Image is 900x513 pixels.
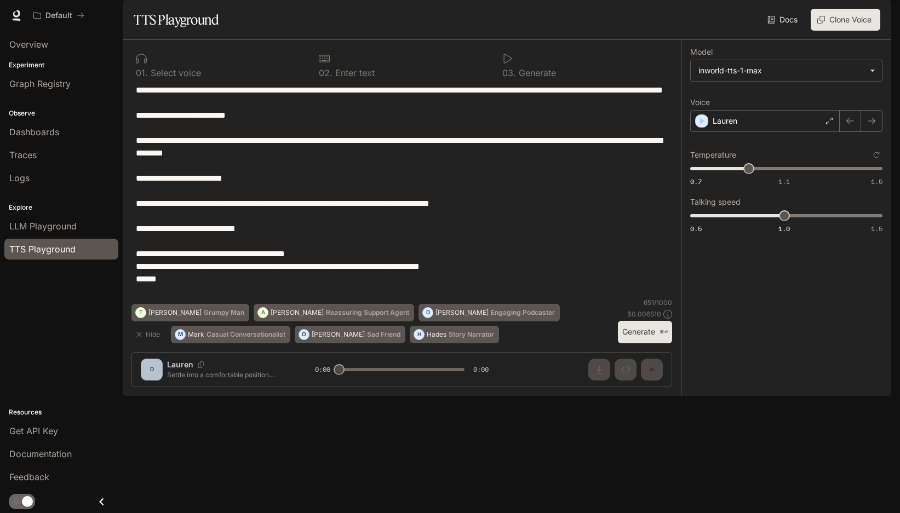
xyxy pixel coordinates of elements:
button: D[PERSON_NAME]Engaging Podcaster [419,304,560,321]
div: D [423,304,433,321]
p: Talking speed [690,198,741,206]
p: Select voice [148,68,201,77]
p: Temperature [690,151,736,159]
p: Grumpy Man [204,309,244,316]
p: [PERSON_NAME] [148,309,202,316]
div: inworld-tts-1-max [691,60,882,81]
button: O[PERSON_NAME]Sad Friend [295,326,405,343]
span: 1.5 [871,177,882,186]
p: Casual Conversationalist [207,331,285,338]
p: [PERSON_NAME] [271,309,324,316]
button: HHadesStory Narrator [410,326,499,343]
p: [PERSON_NAME] [435,309,489,316]
div: O [299,326,309,343]
p: [PERSON_NAME] [312,331,365,338]
p: Story Narrator [449,331,494,338]
p: ⌘⏎ [660,329,668,336]
p: $ 0.006510 [627,309,661,319]
span: 0.7 [690,177,702,186]
button: Reset to default [870,149,882,161]
button: Generate⌘⏎ [618,321,672,343]
p: 0 3 . [502,68,516,77]
button: T[PERSON_NAME]Grumpy Man [131,304,249,321]
p: Generate [516,68,556,77]
p: 651 / 1000 [644,298,672,307]
p: Sad Friend [367,331,400,338]
button: MMarkCasual Conversationalist [171,326,290,343]
button: Clone Voice [811,9,880,31]
div: T [136,304,146,321]
p: Enter text [333,68,375,77]
p: Default [45,11,72,20]
p: Model [690,48,713,56]
button: A[PERSON_NAME]Reassuring Support Agent [254,304,414,321]
span: 0.5 [690,224,702,233]
div: A [258,304,268,321]
div: inworld-tts-1-max [698,65,864,76]
p: Mark [188,331,204,338]
a: Docs [765,9,802,31]
span: 1.0 [778,224,790,233]
p: 0 2 . [319,68,333,77]
p: Engaging Podcaster [491,309,555,316]
p: Reassuring Support Agent [326,309,409,316]
p: Hades [427,331,446,338]
span: 1.1 [778,177,790,186]
h1: TTS Playground [134,9,219,31]
p: 0 1 . [136,68,148,77]
div: H [414,326,424,343]
button: All workspaces [28,4,89,26]
p: Voice [690,99,710,106]
span: 1.5 [871,224,882,233]
button: Hide [131,326,167,343]
div: M [175,326,185,343]
p: Lauren [713,116,737,126]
